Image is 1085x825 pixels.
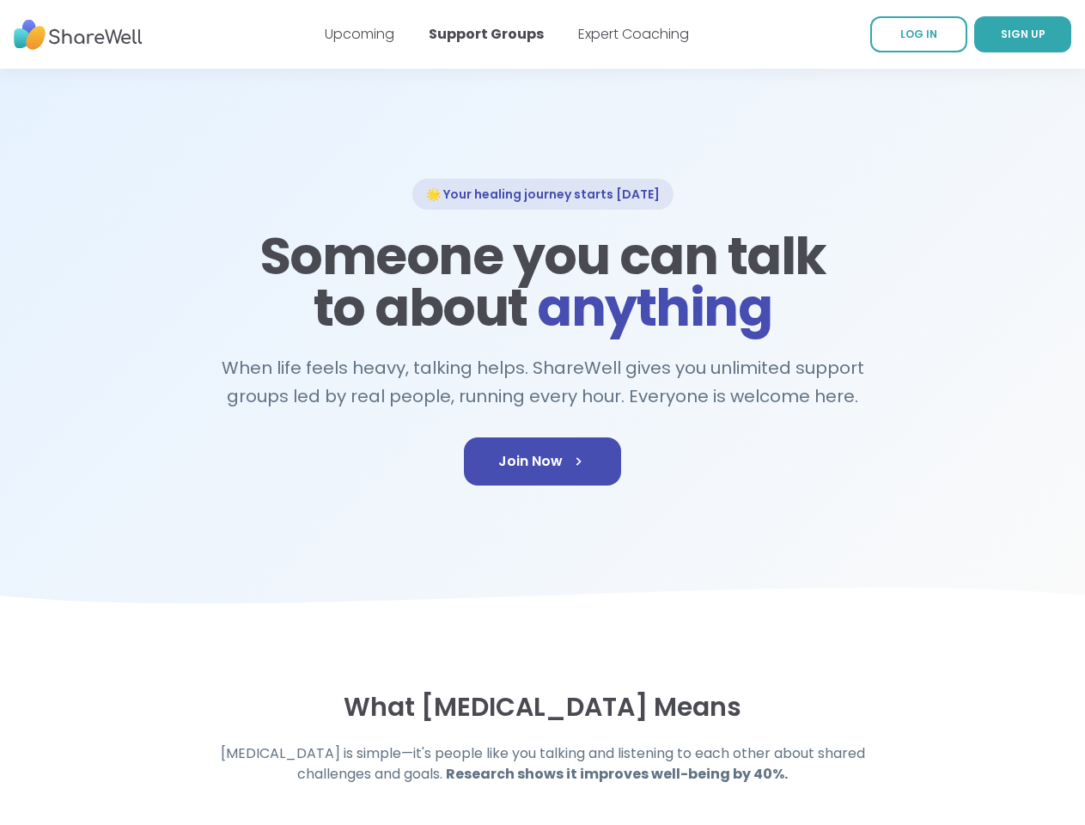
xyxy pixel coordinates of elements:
a: Join Now [464,437,621,486]
h2: When life feels heavy, talking helps. ShareWell gives you unlimited support groups led by real pe... [213,354,873,410]
h3: What [MEDICAL_DATA] Means [158,692,928,723]
a: SIGN UP [974,16,1071,52]
span: anything [537,272,771,344]
h1: Someone you can talk to about [254,230,832,333]
a: Support Groups [429,24,544,44]
span: SIGN UP [1001,27,1045,41]
h4: [MEDICAL_DATA] is simple—it's people like you talking and listening to each other about shared ch... [213,743,873,785]
a: Expert Coaching [578,24,689,44]
strong: Research shows it improves well-being by 40%. [446,764,788,784]
img: ShareWell Nav Logo [14,11,143,58]
div: 🌟 Your healing journey starts [DATE] [412,179,674,210]
span: LOG IN [900,27,937,41]
span: Join Now [498,451,587,472]
a: LOG IN [870,16,967,52]
a: Upcoming [325,24,394,44]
